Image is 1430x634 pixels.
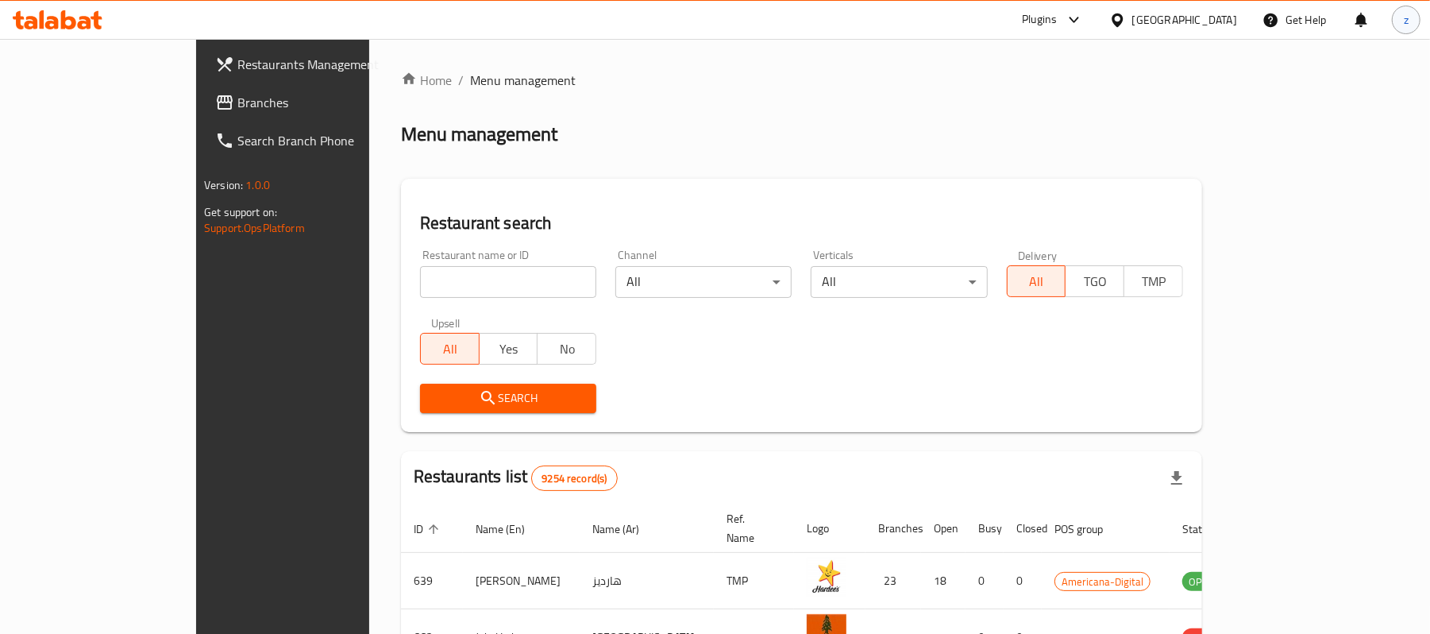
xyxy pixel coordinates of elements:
input: Search for restaurant name or ID.. [420,266,596,298]
span: Ref. Name [727,509,775,547]
span: Status [1182,520,1234,539]
td: 0 [1004,553,1042,609]
label: Delivery [1018,249,1058,261]
div: Plugins [1022,10,1057,29]
li: / [458,71,464,90]
span: All [1014,270,1060,293]
span: ID [414,520,444,539]
div: All [615,266,792,298]
th: Branches [865,504,921,553]
td: 0 [966,553,1004,609]
td: [PERSON_NAME] [463,553,580,609]
th: Closed [1004,504,1042,553]
button: TMP [1124,265,1183,297]
span: OPEN [1182,573,1221,591]
span: POS group [1054,520,1124,539]
span: Get support on: [204,202,277,222]
span: TGO [1072,270,1118,293]
div: All [811,266,987,298]
img: Hardee's [807,558,846,597]
div: [GEOGRAPHIC_DATA] [1132,11,1237,29]
h2: Menu management [401,122,557,147]
th: Busy [966,504,1004,553]
a: Search Branch Phone [202,122,435,160]
td: 23 [865,553,921,609]
th: Open [921,504,966,553]
nav: breadcrumb [401,71,1202,90]
a: Branches [202,83,435,122]
span: 9254 record(s) [532,471,616,486]
a: Restaurants Management [202,45,435,83]
span: Restaurants Management [237,55,422,74]
h2: Restaurant search [420,211,1183,235]
td: هارديز [580,553,714,609]
span: No [544,338,590,361]
button: Yes [479,333,538,365]
span: Yes [486,338,532,361]
button: TGO [1065,265,1124,297]
button: All [420,333,480,365]
button: All [1007,265,1066,297]
td: 18 [921,553,966,609]
span: Version: [204,175,243,195]
button: Search [420,384,596,413]
button: No [537,333,596,365]
div: Total records count [531,466,617,491]
span: Search [433,389,584,408]
span: Name (Ar) [592,520,660,539]
span: Search Branch Phone [237,131,422,150]
a: Support.OpsPlatform [204,218,305,238]
div: Export file [1158,459,1196,497]
span: Americana-Digital [1055,573,1150,591]
div: OPEN [1182,572,1221,591]
td: TMP [714,553,794,609]
span: All [427,338,473,361]
h2: Restaurants list [414,465,618,491]
span: Name (En) [476,520,545,539]
th: Logo [794,504,865,553]
label: Upsell [431,317,461,328]
span: Branches [237,93,422,112]
span: z [1404,11,1409,29]
span: 1.0.0 [245,175,270,195]
span: Menu management [470,71,576,90]
span: TMP [1131,270,1177,293]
